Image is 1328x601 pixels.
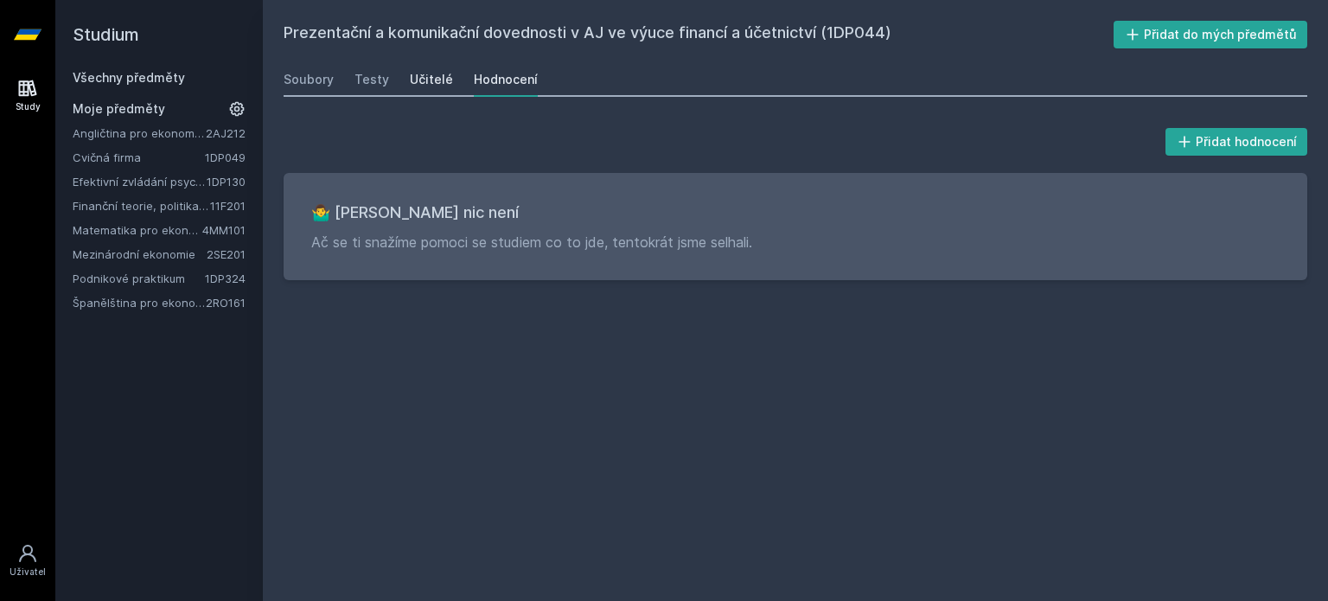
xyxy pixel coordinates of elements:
a: 2SE201 [207,247,246,261]
span: Moje předměty [73,100,165,118]
a: 1DP049 [205,150,246,164]
a: 1DP324 [205,272,246,285]
a: Uživatel [3,534,52,587]
a: Cvičná firma [73,149,205,166]
div: Study [16,100,41,113]
a: Finanční teorie, politika a instituce [73,197,210,214]
a: Study [3,69,52,122]
button: Přidat hodnocení [1165,128,1308,156]
div: Učitelé [410,71,453,88]
a: 2RO161 [206,296,246,310]
div: Hodnocení [474,71,538,88]
a: Všechny předměty [73,70,185,85]
div: Uživatel [10,566,46,579]
div: Soubory [284,71,334,88]
p: Ač se ti snažíme pomoci se studiem co to jde, tentokrát jsme selhali. [311,232,1280,253]
a: Španělština pro ekonomy - základní úroveň 1 (A0/A1) [73,294,206,311]
a: Hodnocení [474,62,538,97]
a: 1DP130 [207,175,246,189]
a: 2AJ212 [206,126,246,140]
button: Přidat do mých předmětů [1114,21,1308,48]
a: Učitelé [410,62,453,97]
a: Mezinárodní ekonomie [73,246,207,263]
a: 4MM101 [202,223,246,237]
div: Testy [354,71,389,88]
a: Soubory [284,62,334,97]
a: Podnikové praktikum [73,270,205,287]
a: Matematika pro ekonomy [73,221,202,239]
a: Efektivní zvládání psychické zátěže [73,173,207,190]
h2: Prezentační a komunikační dovednosti v AJ ve výuce financí a účetnictví (1DP044) [284,21,1114,48]
h3: 🤷‍♂️ [PERSON_NAME] nic není [311,201,1280,225]
a: Angličtina pro ekonomická studia 2 (B2/C1) [73,125,206,142]
a: 11F201 [210,199,246,213]
a: Testy [354,62,389,97]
